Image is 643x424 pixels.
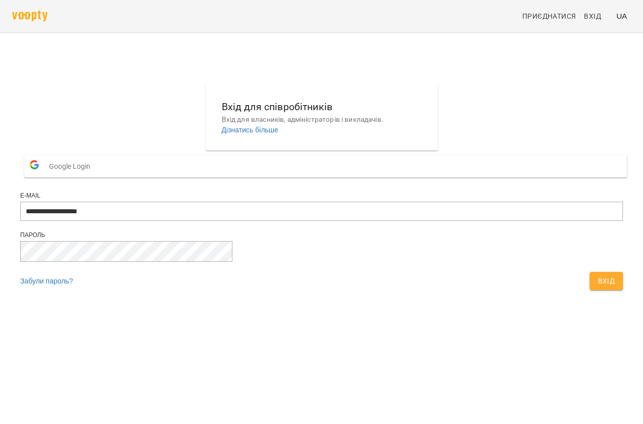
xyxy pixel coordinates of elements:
[20,277,73,285] a: Забули пароль?
[222,126,278,134] a: Дізнатись більше
[580,7,612,25] a: Вхід
[584,10,601,22] span: Вхід
[24,155,627,177] button: Google Login
[214,91,430,143] button: Вхід для співробітниківВхід для власників, адміністраторів і викладачів.Дізнатись більше
[598,275,615,287] span: Вхід
[49,156,95,176] span: Google Login
[518,7,580,25] a: Приєднатися
[12,11,47,21] img: voopty.png
[612,7,631,25] button: UA
[20,192,623,200] div: E-mail
[222,115,422,125] p: Вхід для власників, адміністраторів і викладачів.
[522,10,576,22] span: Приєднатися
[616,11,627,21] span: UA
[589,272,623,290] button: Вхід
[222,99,422,115] h6: Вхід для співробітників
[20,231,623,240] div: Пароль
